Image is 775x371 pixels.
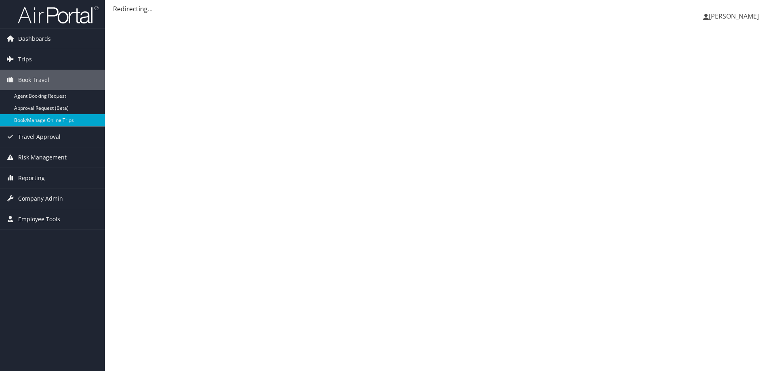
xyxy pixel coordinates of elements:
[18,49,32,69] span: Trips
[18,209,60,229] span: Employee Tools
[709,12,759,21] span: [PERSON_NAME]
[18,127,61,147] span: Travel Approval
[703,4,767,28] a: [PERSON_NAME]
[18,189,63,209] span: Company Admin
[113,4,767,14] div: Redirecting...
[18,29,51,49] span: Dashboards
[18,5,98,24] img: airportal-logo.png
[18,168,45,188] span: Reporting
[18,147,67,168] span: Risk Management
[18,70,49,90] span: Book Travel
